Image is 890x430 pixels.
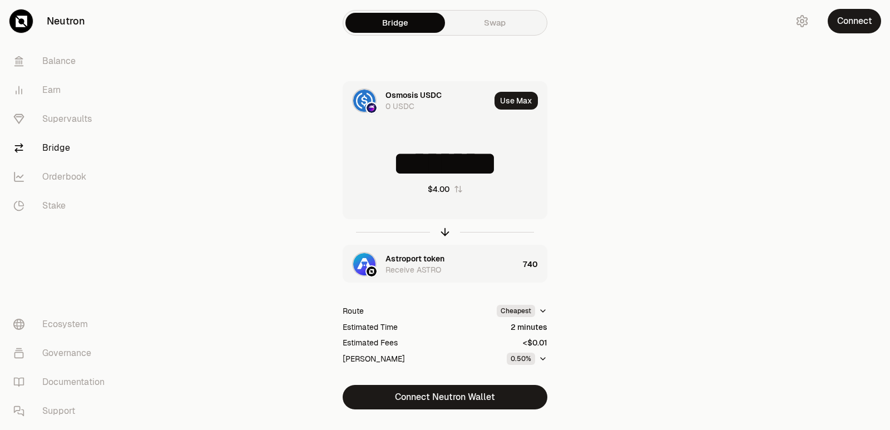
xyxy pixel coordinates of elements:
a: Supervaults [4,105,120,134]
div: Route [343,305,364,317]
img: USDC Logo [353,90,375,112]
div: 740 [523,245,547,283]
button: 0.50% [507,353,547,365]
img: Osmosis Logo [367,103,377,113]
div: 0 USDC [385,101,414,112]
button: Connect Neutron Wallet [343,385,547,409]
div: Astroport token [385,253,444,264]
a: Documentation [4,368,120,397]
button: ASTRO LogoNeutron LogoAstroport tokenReceive ASTRO740 [343,245,547,283]
a: Stake [4,191,120,220]
div: Cheapest [497,305,535,317]
div: ASTRO LogoNeutron LogoAstroport tokenReceive ASTRO [343,245,518,283]
a: Bridge [345,13,445,33]
div: Estimated Fees [343,337,398,348]
a: Ecosystem [4,310,120,339]
button: Use Max [495,92,538,110]
a: Support [4,397,120,426]
a: Bridge [4,134,120,162]
div: Estimated Time [343,322,398,333]
button: $4.00 [428,184,463,195]
button: Connect [828,9,881,33]
a: Balance [4,47,120,76]
div: $4.00 [428,184,449,195]
div: Osmosis USDC [385,90,442,101]
div: Receive ASTRO [385,264,441,275]
div: [PERSON_NAME] [343,353,405,364]
a: Governance [4,339,120,368]
a: Earn [4,76,120,105]
a: Swap [445,13,545,33]
div: <$0.01 [523,337,547,348]
button: Cheapest [497,305,547,317]
div: USDC LogoOsmosis LogoOsmosis USDC0 USDC [343,82,490,120]
img: ASTRO Logo [353,253,375,275]
a: Orderbook [4,162,120,191]
img: Neutron Logo [367,266,377,276]
div: 2 minutes [511,322,547,333]
div: 0.50% [507,353,535,365]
